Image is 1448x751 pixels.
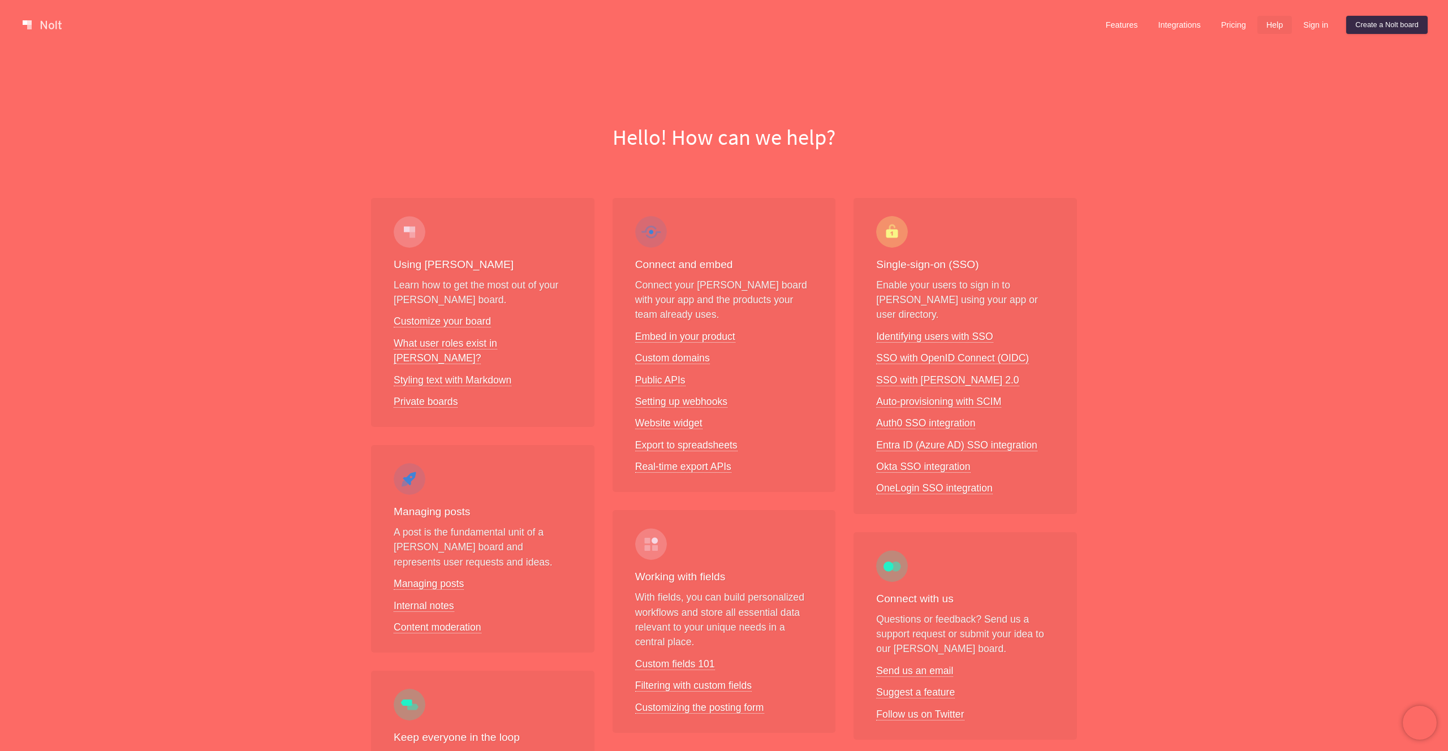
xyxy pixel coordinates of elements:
[9,122,1439,153] h1: Hello! How can we help?
[876,396,1001,408] a: Auto-provisioning with SCIM
[1149,16,1209,34] a: Integrations
[1403,706,1437,740] iframe: Chatra live chat
[876,687,955,698] a: Suggest a feature
[635,417,703,429] a: Website widget
[876,374,1019,386] a: SSO with [PERSON_NAME] 2.0
[394,257,572,273] h3: Using [PERSON_NAME]
[876,612,1054,657] p: Questions or feedback? Send us a support request or submit your idea to our [PERSON_NAME] board.
[394,338,497,364] a: What user roles exist in [PERSON_NAME]?
[635,680,752,692] a: Filtering with custom fields
[394,730,572,746] h3: Keep everyone in the loop
[1212,16,1255,34] a: Pricing
[394,578,464,590] a: Managing posts
[635,590,813,650] p: With fields, you can build personalized workflows and store all essential data relevant to your u...
[635,658,715,670] a: Custom fields 101
[635,278,813,322] p: Connect your [PERSON_NAME] board with your app and the products your team already uses.
[394,396,458,408] a: Private boards
[394,525,572,569] p: A post is the fundamental unit of a [PERSON_NAME] board and represents user requests and ideas.
[876,665,953,677] a: Send us an email
[635,331,735,343] a: Embed in your product
[1294,16,1337,34] a: Sign in
[876,709,964,720] a: Follow us on Twitter
[876,278,1054,322] p: Enable your users to sign in to [PERSON_NAME] using your app or user directory.
[394,504,572,520] h3: Managing posts
[876,331,993,343] a: Identifying users with SSO
[1257,16,1292,34] a: Help
[635,569,813,585] h3: Working with fields
[876,417,975,429] a: Auth0 SSO integration
[394,374,511,386] a: Styling text with Markdown
[394,316,491,327] a: Customize your board
[876,482,992,494] a: OneLogin SSO integration
[635,257,813,273] h3: Connect and embed
[635,374,686,386] a: Public APIs
[394,600,454,612] a: Internal notes
[1346,16,1428,34] a: Create a Nolt board
[876,257,1054,273] h3: Single-sign-on (SSO)
[876,591,1054,607] h3: Connect with us
[635,461,731,473] a: Real-time export APIs
[876,439,1037,451] a: Entra ID (Azure AD) SSO integration
[876,352,1029,364] a: SSO with OpenID Connect (OIDC)
[635,352,710,364] a: Custom domains
[635,396,727,408] a: Setting up webhooks
[394,278,572,308] p: Learn how to get the most out of your [PERSON_NAME] board.
[1097,16,1147,34] a: Features
[876,461,970,473] a: Okta SSO integration
[394,621,481,633] a: Content moderation
[635,702,764,714] a: Customizing the posting form
[635,439,738,451] a: Export to spreadsheets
